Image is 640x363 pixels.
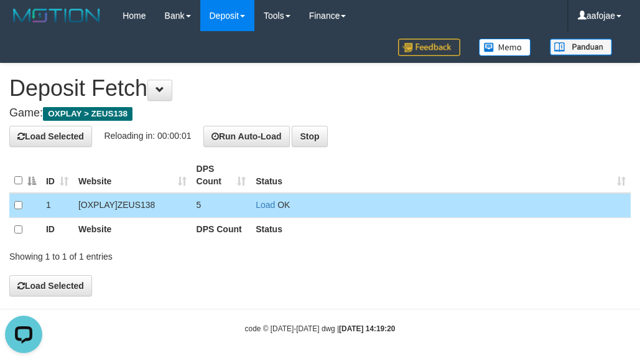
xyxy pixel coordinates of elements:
img: Feedback.jpg [398,39,460,56]
th: Status [251,217,631,241]
h1: Deposit Fetch [9,76,631,101]
button: Load Selected [9,275,92,296]
span: OK [277,200,290,210]
small: code © [DATE]-[DATE] dwg | [245,324,396,333]
span: Reloading in: 00:00:01 [104,130,191,140]
img: Button%20Memo.svg [479,39,531,56]
button: Stop [292,126,327,147]
td: [OXPLAY] ZEUS138 [73,193,192,217]
th: ID [41,217,73,241]
button: Load Selected [9,126,92,147]
span: OXPLAY > ZEUS138 [43,107,132,121]
th: ID: activate to sort column ascending [41,158,73,193]
img: panduan.png [550,39,612,55]
strong: [DATE] 14:19:20 [339,324,395,333]
span: 5 [197,200,202,210]
th: Status: activate to sort column ascending [251,158,631,193]
th: DPS Count [192,217,251,241]
th: Website: activate to sort column ascending [73,158,192,193]
h4: Game: [9,107,631,120]
button: Open LiveChat chat widget [5,5,42,42]
button: Run Auto-Load [203,126,290,147]
img: MOTION_logo.png [9,6,104,25]
th: Website [73,217,192,241]
a: Load [256,200,275,210]
div: Showing 1 to 1 of 1 entries [9,245,257,263]
td: 1 [41,193,73,217]
th: DPS Count: activate to sort column ascending [192,158,251,193]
